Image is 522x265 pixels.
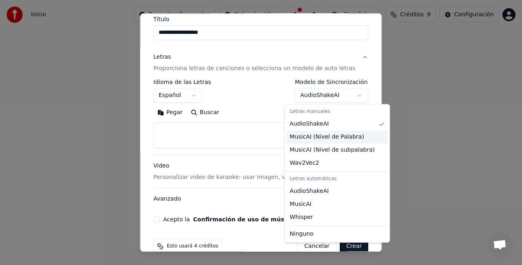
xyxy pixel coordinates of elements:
span: MusicAI ( Nivel de subpalabra ) [290,146,375,154]
div: Letras manuales [286,106,388,117]
span: MusicAI ( Nivel de Palabra ) [290,133,364,141]
span: MusicAI [290,200,312,208]
span: Wav2Vec2 [290,159,319,167]
span: AudioShakeAI [290,187,329,195]
span: Ninguno [290,230,313,238]
span: Whisper [290,213,313,221]
span: AudioShakeAI [290,120,329,128]
div: Letras automáticas [286,173,388,185]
